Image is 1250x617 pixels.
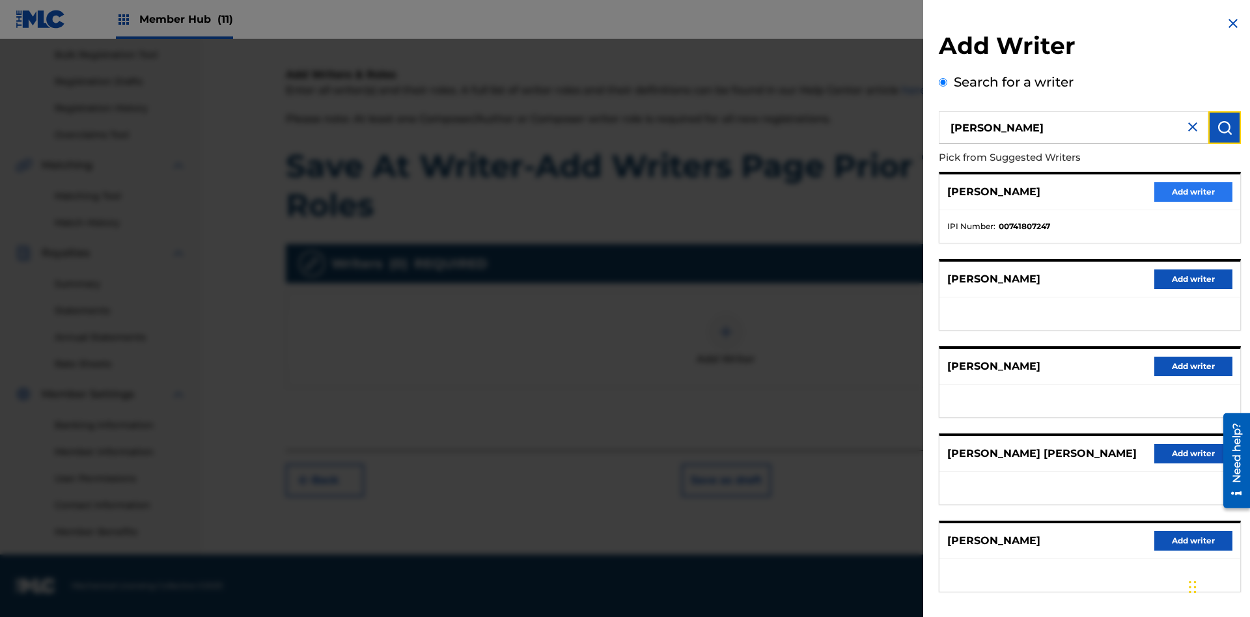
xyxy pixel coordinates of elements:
[947,359,1040,374] p: [PERSON_NAME]
[1154,182,1232,202] button: Add writer
[947,184,1040,200] p: [PERSON_NAME]
[947,271,1040,287] p: [PERSON_NAME]
[999,221,1050,232] strong: 00741807247
[947,533,1040,549] p: [PERSON_NAME]
[939,111,1208,144] input: Search writer's name or IPI Number
[217,13,233,25] span: (11)
[947,446,1137,461] p: [PERSON_NAME] [PERSON_NAME]
[939,31,1241,64] h2: Add Writer
[1154,531,1232,551] button: Add writer
[1185,555,1250,617] iframe: Chat Widget
[939,144,1167,172] p: Pick from Suggested Writers
[139,12,233,27] span: Member Hub
[1217,120,1232,135] img: Search Works
[954,74,1074,90] label: Search for a writer
[1154,357,1232,376] button: Add writer
[16,10,66,29] img: MLC Logo
[947,221,995,232] span: IPI Number :
[1154,269,1232,289] button: Add writer
[1189,568,1197,607] div: Drag
[116,12,132,27] img: Top Rightsholders
[1214,408,1250,515] iframe: Resource Center
[1185,119,1201,135] img: close
[1154,444,1232,463] button: Add writer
